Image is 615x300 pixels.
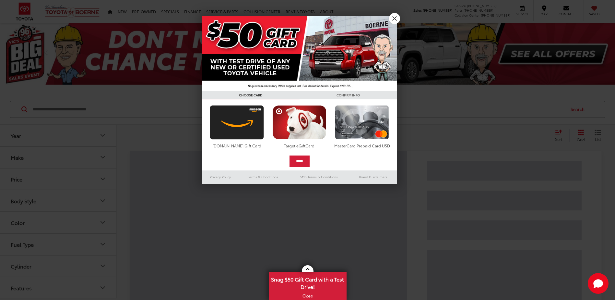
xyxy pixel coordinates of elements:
div: Target eGiftCard [271,143,328,148]
span: Snag $50 Gift Card with a Test Drive! [269,272,346,292]
svg: Start Chat [588,273,609,294]
a: Brand Disclaimers [349,173,397,181]
img: targetcard.png [271,105,328,140]
div: MasterCard Prepaid Card USD [333,143,391,148]
button: Toggle Chat Window [588,273,609,294]
div: [DOMAIN_NAME] Gift Card [208,143,266,148]
h3: CHOOSE CARD [202,91,300,99]
img: amazoncard.png [208,105,266,140]
img: 42635_top_851395.jpg [202,16,397,91]
a: Terms & Conditions [238,173,288,181]
a: Privacy Policy [202,173,239,181]
img: mastercard.png [333,105,391,140]
a: SMS Terms & Conditions [288,173,349,181]
h3: CONFIRM INFO [300,91,397,99]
